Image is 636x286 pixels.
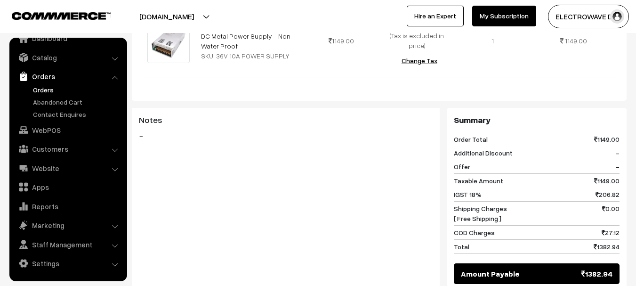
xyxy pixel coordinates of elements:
[472,6,536,26] a: My Subscription
[106,5,227,28] button: [DOMAIN_NAME]
[147,19,190,63] img: 64378a124d4f592e38c59585___qOFPybYNwmqfZCd.jpeg
[454,148,513,158] span: Additional Discount
[454,189,482,199] span: IGST 18%
[12,30,124,47] a: Dashboard
[12,198,124,215] a: Reports
[12,68,124,85] a: Orders
[139,115,433,125] h3: Notes
[31,85,124,95] a: Orders
[12,122,124,139] a: WebPOS
[581,268,612,279] span: 1382.94
[461,268,520,279] span: Amount Payable
[596,189,620,199] span: 206.82
[31,97,124,107] a: Abandoned Cart
[139,130,433,141] blockquote: -
[594,242,620,252] span: 1382.94
[610,9,624,24] img: user
[454,134,488,144] span: Order Total
[12,12,111,19] img: COMMMERCE
[12,49,124,66] a: Catalog
[390,12,444,49] span: HSN: 85044010 Tax: 18% (Tax is excluded in price)
[12,236,124,253] a: Staff Management
[616,162,620,172] span: -
[329,37,354,45] span: 1149.00
[491,37,494,45] span: 1
[616,148,620,158] span: -
[31,109,124,119] a: Contact Enquires
[12,9,94,21] a: COMMMERCE
[454,204,507,223] span: Shipping Charges [ Free Shipping ]
[407,6,464,26] a: Hire an Expert
[565,37,587,45] span: 1149.00
[594,176,620,186] span: 1149.00
[12,140,124,157] a: Customers
[602,204,620,223] span: 0.00
[602,228,620,237] span: 27.12
[594,134,620,144] span: 1149.00
[201,22,292,50] a: 36V 10A SMPS - 360W - AC TO DC Metal Power Supply - Non Water Proof
[454,228,495,237] span: COD Charges
[454,115,620,125] h3: Summary
[454,176,503,186] span: Taxable Amount
[12,160,124,177] a: Website
[12,255,124,272] a: Settings
[548,5,629,28] button: ELECTROWAVE DE…
[201,51,298,61] div: SKU: 36V 10A POWER SUPPLY
[12,179,124,196] a: Apps
[12,217,124,234] a: Marketing
[454,242,469,252] span: Total
[454,162,470,172] span: Offer
[394,50,445,71] button: Change Tax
